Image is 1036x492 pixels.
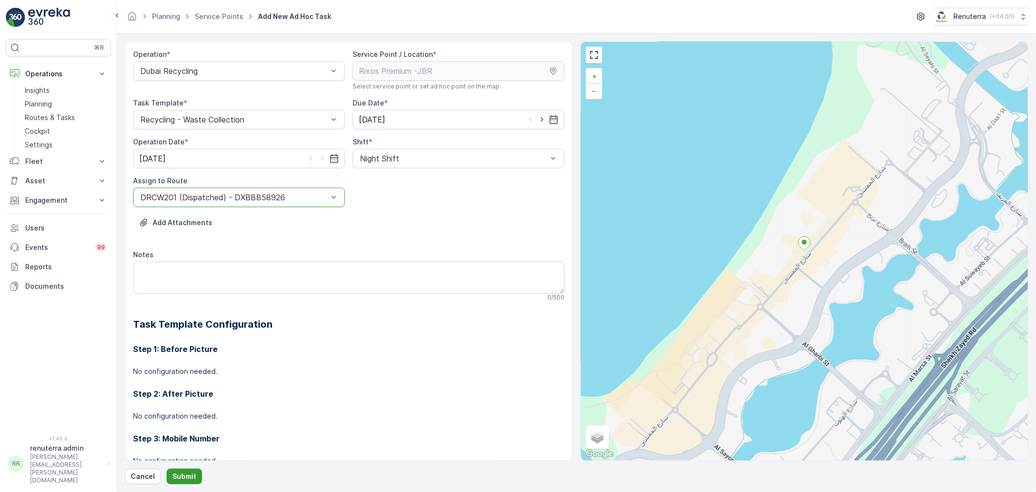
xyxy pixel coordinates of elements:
[934,11,950,22] img: Screenshot_2024-07-26_at_13.33.01.png
[21,97,111,111] a: Planning
[353,138,369,146] label: Shift
[28,8,70,27] img: logo_light-DOdMpM7g.png
[587,69,601,84] a: Zoom In
[21,111,111,124] a: Routes & Tasks
[6,191,111,210] button: Engagement
[547,294,564,301] p: 0 / 500
[21,124,111,138] a: Cockpit
[6,277,111,296] a: Documents
[25,86,50,95] p: Insights
[583,448,615,460] img: Google
[153,218,212,228] p: Add Attachments
[6,8,25,27] img: logo
[953,12,986,21] p: Renuterra
[25,99,52,109] p: Planning
[25,262,107,272] p: Reports
[21,138,111,152] a: Settings
[195,12,243,20] a: Service Points
[133,50,167,58] label: Operation
[6,257,111,277] a: Reports
[133,343,564,355] h3: Step 1: Before Picture
[131,472,155,481] p: Cancel
[587,84,601,98] a: Zoom Out
[133,215,218,230] button: Upload File
[21,84,111,97] a: Insights
[990,13,1015,20] p: ( +04:00 )
[256,12,333,21] span: Add New Ad Hoc Task
[353,61,564,81] input: Rixos Premium -JBR
[353,50,433,58] label: Service Point / Location
[97,244,105,251] p: 99
[8,456,24,472] div: RR
[6,152,111,171] button: Fleet
[133,250,153,259] label: Notes
[6,443,111,484] button: RRrenuterra.admin[PERSON_NAME][EMAIL_ADDRESS][PERSON_NAME][DOMAIN_NAME]
[30,453,103,484] p: [PERSON_NAME][EMAIL_ADDRESS][PERSON_NAME][DOMAIN_NAME]
[172,472,196,481] p: Submit
[25,281,107,291] p: Documents
[133,138,185,146] label: Operation Date
[587,48,601,62] a: View Fullscreen
[25,243,89,252] p: Events
[25,113,75,123] p: Routes & Tasks
[25,140,52,150] p: Settings
[133,433,564,444] h3: Step 3: Mobile Number
[25,223,107,233] p: Users
[25,69,91,79] p: Operations
[133,149,345,168] input: dd/mm/yyyy
[353,110,564,129] input: dd/mm/yyyy
[6,238,111,257] a: Events99
[133,176,187,185] label: Assign to Route
[127,15,137,23] a: Homepage
[592,72,596,80] span: +
[133,367,564,376] p: No configuration needed.
[6,64,111,84] button: Operations
[6,218,111,238] a: Users
[25,126,50,136] p: Cockpit
[587,426,608,448] a: Layers
[25,195,91,205] p: Engagement
[30,443,103,453] p: renuterra.admin
[592,87,597,95] span: −
[6,436,111,441] span: v 1.49.0
[25,176,91,186] p: Asset
[133,411,564,421] p: No configuration needed.
[583,448,615,460] a: Open this area in Google Maps (opens a new window)
[125,469,161,484] button: Cancel
[94,44,104,52] p: ⌘B
[934,8,1028,25] button: Renuterra(+04:00)
[353,99,384,107] label: Due Date
[152,12,180,20] a: Planning
[353,83,501,90] span: Select service point or set ad hoc point on the map.
[6,171,111,191] button: Asset
[167,469,202,484] button: Submit
[133,388,564,400] h3: Step 2: After Picture
[133,456,564,466] p: No configuration needed.
[133,99,184,107] label: Task Template
[133,317,564,332] h2: Task Template Configuration
[25,157,91,166] p: Fleet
